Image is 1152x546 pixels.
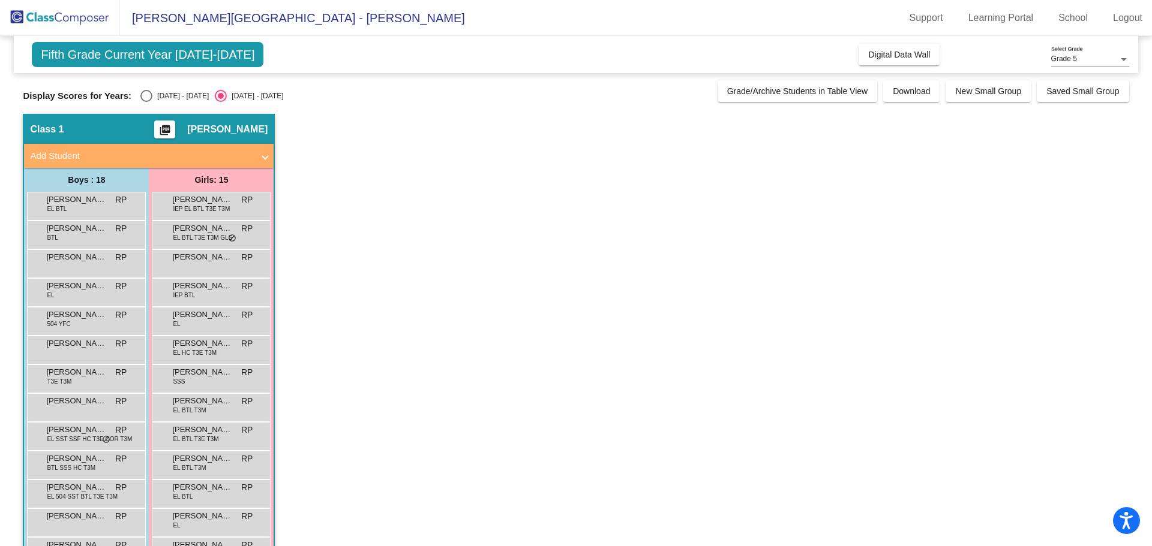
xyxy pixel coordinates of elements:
[158,124,172,141] mat-icon: picture_as_pdf
[173,463,206,472] span: EL BTL T3M
[172,395,232,407] span: [PERSON_NAME]
[241,510,253,523] span: RP
[46,280,106,292] span: [PERSON_NAME]
[172,222,232,234] span: [PERSON_NAME]
[115,481,127,494] span: RP
[115,251,127,264] span: RP
[120,8,465,28] span: [PERSON_NAME][GEOGRAPHIC_DATA] - [PERSON_NAME]
[47,204,67,213] span: EL BTL
[859,44,940,65] button: Digital Data Wall
[46,424,106,436] span: [PERSON_NAME]
[173,319,180,328] span: EL
[955,86,1021,96] span: New Small Group
[46,194,106,206] span: [PERSON_NAME]
[23,91,131,101] span: Display Scores for Years:
[46,395,106,407] span: [PERSON_NAME]
[46,366,106,378] span: [PERSON_NAME]
[241,424,253,436] span: RP
[172,251,232,263] span: [PERSON_NAME]
[46,481,106,493] span: [PERSON_NAME]
[172,280,232,292] span: [PERSON_NAME]
[46,453,106,464] span: [PERSON_NAME]
[30,123,64,135] span: Class 1
[241,366,253,379] span: RP
[172,337,232,349] span: [PERSON_NAME]
[241,280,253,292] span: RP
[172,309,232,321] span: [PERSON_NAME]
[47,435,132,444] span: EL SST SSF HC T3E COR T3M
[30,149,253,163] mat-panel-title: Add Student
[102,435,110,445] span: do_not_disturb_alt
[24,144,274,168] mat-expansion-panel-header: Add Student
[241,481,253,494] span: RP
[241,453,253,465] span: RP
[900,8,953,28] a: Support
[173,406,206,415] span: EL BTL T3M
[241,251,253,264] span: RP
[172,424,232,436] span: [PERSON_NAME]
[1049,8,1097,28] a: School
[1046,86,1119,96] span: Saved Small Group
[173,492,193,501] span: EL BTL
[173,377,185,386] span: SSS
[149,168,274,192] div: Girls: 15
[47,492,118,501] span: EL 504 SST BTL T3E T3M
[241,337,253,350] span: RP
[47,463,95,472] span: BTL SSS HC T3M
[959,8,1043,28] a: Learning Portal
[154,120,175,138] button: Print Students Details
[173,291,195,300] span: IEP BTL
[241,395,253,408] span: RP
[241,194,253,206] span: RP
[883,80,940,102] button: Download
[173,521,180,530] span: EL
[1103,8,1152,28] a: Logout
[115,366,127,379] span: RP
[47,377,71,386] span: T3E T3M
[152,91,209,101] div: [DATE] - [DATE]
[868,50,930,59] span: Digital Data Wall
[47,233,58,242] span: BTL
[172,510,232,522] span: [PERSON_NAME]
[115,337,127,350] span: RP
[115,395,127,408] span: RP
[172,481,232,493] span: [PERSON_NAME]
[115,222,127,235] span: RP
[227,91,283,101] div: [DATE] - [DATE]
[946,80,1031,102] button: New Small Group
[115,194,127,206] span: RP
[46,222,106,234] span: [PERSON_NAME]
[46,251,106,263] span: [PERSON_NAME]
[173,204,230,213] span: IEP EL BTL T3E T3M
[115,280,127,292] span: RP
[46,309,106,321] span: [PERSON_NAME]
[172,366,232,378] span: [PERSON_NAME]
[893,86,930,96] span: Download
[1037,80,1129,102] button: Saved Small Group
[46,337,106,349] span: [PERSON_NAME]
[173,348,217,357] span: EL HC T3E T3M
[47,319,70,328] span: 504 YFC
[173,233,232,242] span: EL BTL T3E T3M GLS
[241,222,253,235] span: RP
[140,90,283,102] mat-radio-group: Select an option
[228,234,236,243] span: do_not_disturb_alt
[47,291,54,300] span: EL
[1051,55,1077,63] span: Grade 5
[187,123,268,135] span: [PERSON_NAME]
[173,435,218,444] span: EL BTL T3E T3M
[241,309,253,321] span: RP
[115,510,127,523] span: RP
[115,309,127,321] span: RP
[115,453,127,465] span: RP
[46,510,106,522] span: [PERSON_NAME] [PERSON_NAME]
[172,194,232,206] span: [PERSON_NAME]
[32,42,263,67] span: Fifth Grade Current Year [DATE]-[DATE]
[24,168,149,192] div: Boys : 18
[718,80,878,102] button: Grade/Archive Students in Table View
[727,86,868,96] span: Grade/Archive Students in Table View
[172,453,232,464] span: [PERSON_NAME]
[115,424,127,436] span: RP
